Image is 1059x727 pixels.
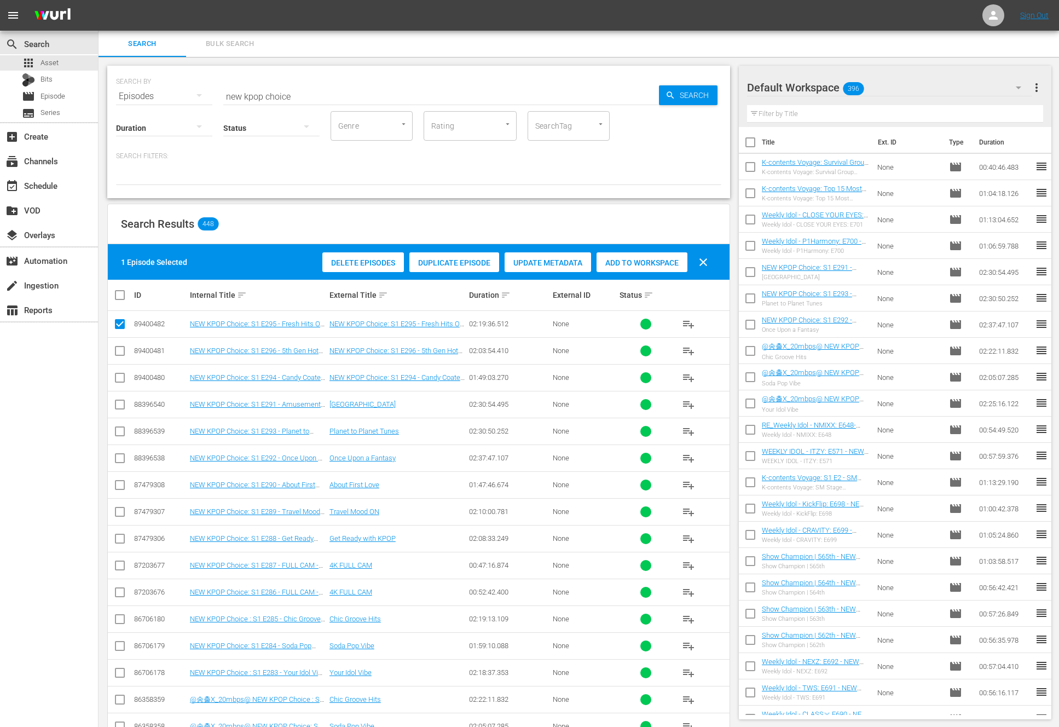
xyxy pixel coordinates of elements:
[190,695,324,721] a: @송출X_20mbps@ NEW KPOP Choice : S1 E285 - Chic Groove Hits - NEW [DOMAIN_NAME] - SSTV - 202507
[949,266,962,279] span: Episode
[762,615,869,622] div: Show Champion | 563th
[329,668,372,677] a: Your Idol Vibe
[40,107,60,118] span: Series
[682,586,695,599] span: playlist_add
[762,169,869,176] div: K-contents Voyage: Survival Group Compilation
[329,481,379,489] a: About First Love
[190,588,323,604] a: NEW KPOP Choice: S1 E286 - FULL CAM - NEW [DOMAIN_NAME] - SSTV - 202507
[873,574,945,601] td: None
[762,500,866,516] a: Weekly Idol - KickFlip: E698 - NEW [DOMAIN_NAME] - SSTV - 202508
[553,481,616,489] div: None
[682,371,695,384] span: playlist_add
[762,526,858,551] a: Weekly Idol - CRAVITY: E699 - NEW [DOMAIN_NAME] - SSTV - 202508
[762,421,860,446] a: RE_Weekly Idol - NMIXX: E648- NEW [DOMAIN_NAME] - SSTV - 202402
[675,445,702,471] button: playlist_add
[873,206,945,233] td: None
[762,447,869,464] a: WEEKLY IDOL - ITZY: E571 - NEW [DOMAIN_NAME] - SSTV - 202207
[1035,265,1048,278] span: reorder
[190,373,325,390] a: NEW KPOP Choice: S1 E294 - Candy Coated Melodies
[7,9,20,22] span: menu
[329,347,462,363] a: NEW KPOP Choice: S1 E296 - 5th Gen Hot Rookies
[190,454,322,478] a: NEW KPOP Choice: S1 E292 - Once Upon a Fantasy - NEW [DOMAIN_NAME] - SSTV - 202508
[949,318,962,331] span: Episode
[121,217,194,230] span: Search Results
[762,326,869,333] div: Once Upon a Fantasy
[675,633,702,659] button: playlist_add
[975,180,1035,206] td: 01:04:18.126
[697,256,710,269] span: clear
[762,536,869,544] div: Weekly Idol - CRAVITY: E699
[762,221,869,228] div: Weekly Idol - CLOSE YOUR EYES: E701
[762,484,869,491] div: K-contents Voyage: SM Stage Collection
[329,454,396,462] a: Once Upon a Fantasy
[975,679,1035,706] td: 00:56:16.117
[762,274,869,281] div: [GEOGRAPHIC_DATA]
[682,639,695,653] span: playlist_add
[762,579,866,595] a: Show Champion | 564th - NEW [DOMAIN_NAME] - SSTV - 202508
[134,347,187,355] div: 89400481
[5,229,19,242] span: Overlays
[873,627,945,653] td: None
[949,607,962,620] span: Episode
[949,633,962,647] span: Episode
[975,627,1035,653] td: 00:56:35.978
[5,155,19,168] span: Channels
[190,561,323,578] a: NEW KPOP Choice: S1 E287 - FULL CAM - NEW [DOMAIN_NAME] - SSTV - 202507
[190,427,314,452] a: NEW KPOP Choice: S1 E293 - Planet to Planet Tunes - NEW [DOMAIN_NAME] - SSTV - 202508
[329,534,396,543] a: Get Ready with KPOP
[762,642,869,649] div: Show Champion | 562th
[690,249,716,275] button: clear
[469,427,549,435] div: 02:30:50.252
[469,588,549,596] div: 00:52:42.400
[949,686,962,699] span: Episode
[975,601,1035,627] td: 00:57:26.849
[26,3,79,28] img: ans4CAIJ8jUAAAAAAAAAAAAAAAAAAAAAAAAgQb4GAAAAAAAAAAAAAAAAAAAAAAAAJMjXAAAAAAAAAAAAAAAAAAAAAAAAgAT5G...
[5,180,19,193] span: Schedule
[553,642,616,650] div: None
[22,56,35,70] span: Asset
[949,239,962,252] span: Episode
[134,481,187,489] div: 87479308
[873,180,945,206] td: None
[762,300,869,307] div: Planet to Planet Tunes
[398,119,409,129] button: Open
[762,342,864,376] a: @송출X_20mbps@ NEW KPOP Choice : S1 E285 - Chic Groove Hits - NEW [DOMAIN_NAME] - SSTV - 202507
[762,657,866,674] a: Weekly Idol - NEXZ: E692 - NEW [DOMAIN_NAME] - SSTV - 202501
[553,534,616,543] div: None
[134,695,187,703] div: 86358359
[469,642,549,650] div: 01:59:10.088
[949,555,962,568] span: Episode
[682,693,695,706] span: playlist_add
[873,495,945,522] td: None
[134,668,187,677] div: 86706178
[973,127,1038,158] th: Duration
[595,119,606,129] button: Open
[134,534,187,543] div: 87479306
[40,91,65,102] span: Episode
[22,90,35,103] span: Episode
[1035,633,1048,646] span: reorder
[762,211,868,235] a: Weekly Idol - CLOSE YOUR EYES: E701 - NEW [DOMAIN_NAME] - SSTV - 202508
[134,291,187,299] div: ID
[329,320,464,336] a: NEW KPOP Choice: S1 E295 - Fresh Hits On Stage
[553,454,616,462] div: None
[329,507,379,516] a: Travel Mood ON
[675,579,702,605] button: playlist_add
[762,237,866,262] a: Weekly Idol - P1Harmony: E700 - NEW [DOMAIN_NAME] - SSTV - 202508
[469,347,549,355] div: 02:03:54.410
[762,431,869,438] div: Weekly Idol - NMIXX: E648
[682,559,695,572] span: playlist_add
[762,710,868,726] a: Weekly Idol - CLASS:y: E690 - NEW [DOMAIN_NAME] - SSTV - 202501
[378,290,388,300] span: sort
[682,505,695,518] span: playlist_add
[762,563,869,570] div: Show Champion | 565th
[329,642,374,650] a: Soda Pop Vibe
[501,290,511,300] span: sort
[675,418,702,445] button: playlist_add
[190,507,325,532] a: NEW KPOP Choice: S1 E289 - Travel Mood ON - NEW [DOMAIN_NAME] - SSTV - 202508
[873,154,945,180] td: None
[975,364,1035,390] td: 02:05:07.285
[873,548,945,574] td: None
[1035,423,1048,436] span: reorder
[873,338,945,364] td: None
